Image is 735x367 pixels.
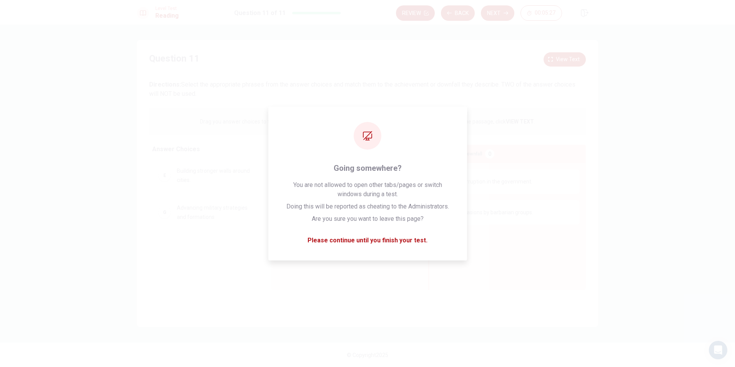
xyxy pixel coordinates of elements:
[152,197,259,228] div: GAdvancing military strategies and formations
[284,175,296,188] div: A
[149,81,575,97] span: Select the appropriate phrases from the answer choices and match them to the achievement or downf...
[556,55,580,64] span: View text
[441,206,454,219] div: F
[435,200,580,225] div: FInvasions by barbarian groups.
[284,206,296,219] div: B
[284,237,296,249] div: D
[278,231,422,255] div: DWidespread use of aqueducts.
[709,341,727,359] div: Open Intercom Messenger
[177,166,253,185] span: Building stronger walls around cities.
[506,118,534,125] strong: VIEW TEXT
[158,169,171,182] div: E
[481,5,514,21] button: Next
[278,200,422,225] div: BDeveloping new legal systems.
[155,11,179,20] h1: Reading
[347,352,388,358] span: © Copyright 2025
[435,149,482,158] span: Reasons for Downfall
[302,239,376,248] span: Widespread use of aqueducts.
[158,206,171,219] div: G
[302,177,382,186] span: Building advanced road systems.
[149,52,200,65] h4: Question 11
[200,117,535,126] p: Drag you answer choices to the spaces where they belong. To remove an answer choice, click on it....
[535,10,555,16] span: 00:05:27
[441,5,475,21] button: Back
[460,177,532,186] span: Corruption in the government.
[278,149,311,158] span: Achievements
[485,149,494,158] div: 0
[441,175,454,188] div: C
[234,8,286,18] h1: Question 11 of 11
[152,145,200,153] span: Answer Choices
[177,203,253,222] span: Advancing military strategies and formations
[520,5,562,21] button: 00:05:27
[435,169,580,194] div: CCorruption in the government.
[396,5,435,21] button: Review
[149,81,181,88] strong: Directions:
[314,149,323,158] div: 0
[155,6,179,11] span: Level Test
[302,208,376,217] span: Developing new legal systems.
[460,208,533,217] span: Invasions by barbarian groups.
[278,169,422,194] div: ABuilding advanced road systems.
[544,52,586,67] button: View text
[152,160,259,191] div: EBuilding stronger walls around cities.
